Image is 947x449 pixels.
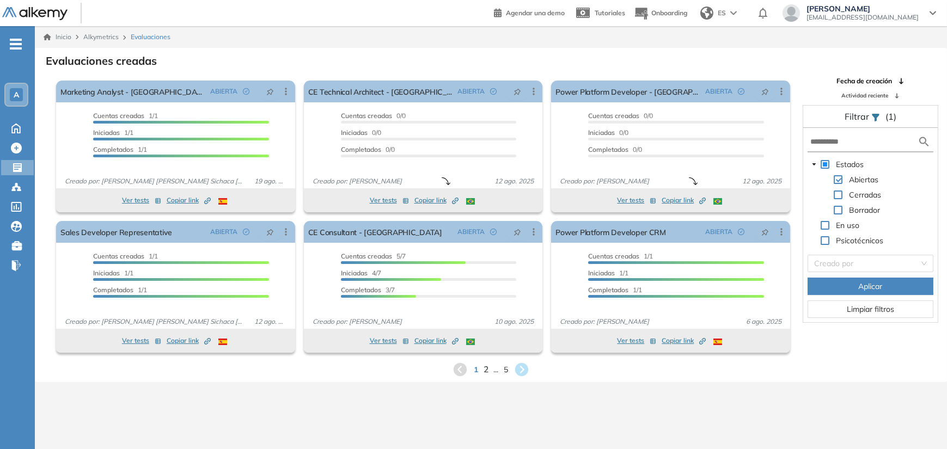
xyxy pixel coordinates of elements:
span: 1/1 [588,269,628,277]
button: Copiar link [414,194,459,207]
span: Iniciadas [588,269,615,277]
span: 5/7 [341,252,406,260]
span: 10 ago. 2025 [490,317,538,327]
span: Estados [836,159,864,169]
button: Copiar link [167,334,211,347]
span: pushpin [266,227,274,236]
span: Borrador [847,204,882,217]
img: ESP [218,339,227,345]
span: 4/7 [341,269,381,277]
a: Sales Developer Representative [60,221,172,243]
span: 5 [504,364,508,376]
span: Creado por: [PERSON_NAME] [PERSON_NAME] Sichaca [PERSON_NAME] [60,176,250,186]
button: Copiar link [414,334,459,347]
span: Completados [341,286,381,294]
span: Iniciadas [341,269,368,277]
span: ES [718,8,726,18]
span: Limpiar filtros [847,303,894,315]
span: ... [493,364,498,376]
span: Copiar link [167,336,211,346]
span: Psicotécnicos [836,236,883,245]
span: ABIERTA [457,227,485,237]
span: A [14,90,19,99]
span: Cuentas creadas [588,112,639,120]
span: 12 ago. 2025 [738,176,786,186]
span: Cuentas creadas [341,252,392,260]
span: pushpin [761,87,769,96]
span: check-circle [490,88,497,95]
span: 0/0 [341,128,381,137]
span: ABIERTA [210,87,237,96]
span: pushpin [514,87,521,96]
span: Tutoriales [595,9,625,17]
button: Limpiar filtros [808,300,933,318]
span: ABIERTA [705,87,732,96]
span: Completados [588,145,628,153]
span: ABIERTA [457,87,485,96]
span: 12 ago. 2025 [490,176,538,186]
a: CE Technical Architect - [GEOGRAPHIC_DATA] [308,81,454,102]
span: Completados [341,145,381,153]
span: Filtrar [845,111,871,122]
button: Aplicar [808,278,933,295]
a: Agendar una demo [494,5,565,19]
img: BRA [466,198,475,205]
span: 1/1 [93,286,147,294]
img: BRA [466,339,475,345]
span: Creado por: [PERSON_NAME] [555,317,653,327]
button: pushpin [753,83,777,100]
span: Agendar una demo [506,9,565,17]
span: Iniciadas [93,269,120,277]
span: Abiertas [847,173,881,186]
span: Copiar link [662,195,706,205]
span: 1/1 [93,252,158,260]
span: 1/1 [588,252,653,260]
img: Logo [2,7,68,21]
a: Power Platform Developer - [GEOGRAPHIC_DATA] [555,81,701,102]
span: Creado por: [PERSON_NAME] [308,176,406,186]
span: 1/1 [93,128,133,137]
span: Cuentas creadas [93,252,144,260]
button: Ver tests [617,194,656,207]
span: 0/0 [588,145,642,153]
span: 1/1 [93,269,133,277]
span: Estados [834,158,866,171]
span: Creado por: [PERSON_NAME] [308,317,406,327]
a: CE Consultant - [GEOGRAPHIC_DATA] [308,221,442,243]
span: Copiar link [167,195,211,205]
span: Creado por: [PERSON_NAME] [PERSON_NAME] Sichaca [PERSON_NAME] [60,317,250,327]
span: Completados [93,145,133,153]
span: Onboarding [651,9,687,17]
span: [PERSON_NAME] [807,4,919,13]
span: Alkymetrics [83,33,119,41]
button: Ver tests [122,334,161,347]
button: pushpin [505,83,529,100]
button: Ver tests [370,334,409,347]
span: En uso [834,219,862,232]
span: 1/1 [93,145,147,153]
span: Completados [588,286,628,294]
span: Completados [93,286,133,294]
span: Cuentas creadas [341,112,392,120]
a: Inicio [44,32,71,42]
span: Borrador [849,205,880,215]
span: En uso [836,220,859,230]
span: Cerradas [847,188,883,201]
span: 2 [484,363,488,376]
h3: Evaluaciones creadas [46,54,157,67]
button: pushpin [753,223,777,241]
span: check-circle [490,229,497,235]
span: check-circle [738,229,744,235]
span: Cuentas creadas [93,112,144,120]
img: ESP [218,198,227,205]
span: Psicotécnicos [834,234,885,247]
span: Copiar link [414,336,459,346]
span: check-circle [243,229,249,235]
span: check-circle [738,88,744,95]
span: (1) [885,110,896,123]
span: 1 [474,364,478,376]
span: 1/1 [588,286,642,294]
span: Cerradas [849,190,881,200]
span: Aplicar [859,280,883,292]
span: [EMAIL_ADDRESS][DOMAIN_NAME] [807,13,919,22]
